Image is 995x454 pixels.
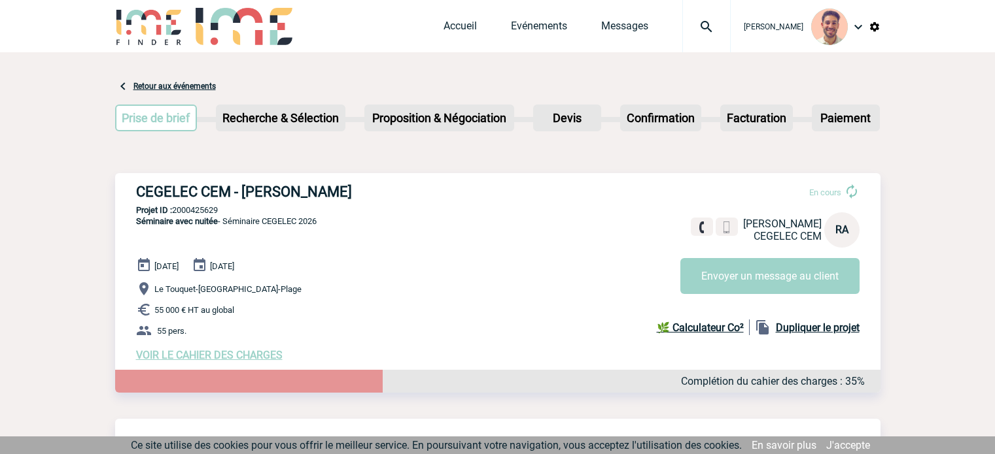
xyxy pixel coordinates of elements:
a: Accueil [444,20,477,38]
a: Retour aux événements [133,82,216,91]
b: Dupliquer le projet [776,321,860,334]
span: - Séminaire CEGELEC 2026 [136,216,317,226]
span: [DATE] [154,261,179,271]
span: 55 000 € HT au global [154,305,234,315]
a: 🌿 Calculateur Co² [657,319,750,335]
span: Le Touquet-[GEOGRAPHIC_DATA]-Plage [154,284,302,294]
p: Recherche & Sélection [217,106,344,130]
p: Paiement [813,106,879,130]
span: Séminaire avec nuitée [136,216,218,226]
img: file_copy-black-24dp.png [755,319,771,335]
p: Proposition & Négociation [366,106,513,130]
p: Facturation [722,106,792,130]
p: Confirmation [621,106,700,130]
p: Devis [534,106,600,130]
b: Projet ID : [136,205,172,215]
a: En savoir plus [752,439,816,451]
img: 132114-0.jpg [811,8,848,45]
p: 2000425629 [115,205,881,215]
p: Prise de brief [116,106,196,130]
span: [PERSON_NAME] [743,218,822,230]
img: portable.png [721,221,733,233]
h3: CEGELEC CEM - [PERSON_NAME] [136,184,529,200]
a: J'accepte [826,439,870,451]
span: [PERSON_NAME] [744,22,803,31]
img: IME-Finder [115,8,183,45]
a: Messages [601,20,648,38]
b: 🌿 Calculateur Co² [657,321,744,334]
a: VOIR LE CAHIER DES CHARGES [136,349,283,361]
button: Envoyer un message au client [680,258,860,294]
span: En cours [809,187,841,197]
span: 55 pers. [157,326,186,336]
span: Ce site utilise des cookies pour vous offrir le meilleur service. En poursuivant votre navigation... [131,439,742,451]
img: fixe.png [696,221,708,233]
span: CEGELEC CEM [754,230,822,242]
span: RA [835,223,848,236]
span: [DATE] [210,261,234,271]
a: Evénements [511,20,567,38]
